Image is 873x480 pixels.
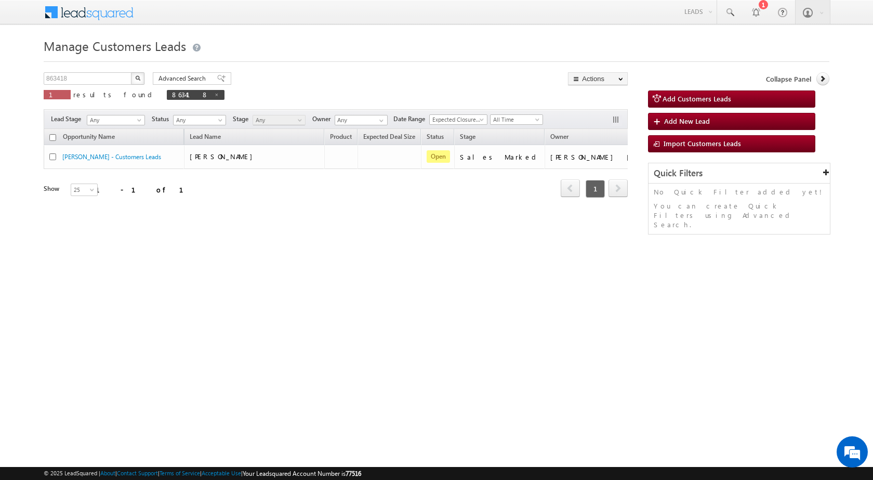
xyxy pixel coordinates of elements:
[71,184,98,196] a: 25
[312,114,335,124] span: Owner
[44,469,361,478] span: © 2025 LeadSquared | | | | |
[561,179,580,197] span: prev
[63,133,115,140] span: Opportunity Name
[73,90,156,99] span: results found
[460,133,475,140] span: Stage
[766,74,811,84] span: Collapse Panel
[654,187,825,197] p: No Quick Filter added yet!
[62,153,161,161] a: [PERSON_NAME] - Customers Leads
[663,94,731,103] span: Add Customers Leads
[158,74,209,83] span: Advanced Search
[491,115,540,124] span: All Time
[363,133,415,140] span: Expected Deal Size
[135,75,140,81] img: Search
[51,114,85,124] span: Lead Stage
[561,180,580,197] a: prev
[44,184,62,193] div: Show
[455,131,481,145] a: Stage
[243,470,361,477] span: Your Leadsquared Account Number is
[568,72,628,85] button: Actions
[609,179,628,197] span: next
[117,470,158,476] a: Contact Support
[550,152,654,162] div: [PERSON_NAME] [PERSON_NAME]
[664,116,710,125] span: Add New Lead
[586,180,605,198] span: 1
[253,115,306,125] a: Any
[609,180,628,197] a: next
[664,139,741,148] span: Import Customers Leads
[427,150,450,163] span: Open
[44,37,186,54] span: Manage Customers Leads
[152,114,173,124] span: Status
[421,131,449,145] a: Status
[172,90,209,99] span: 863418
[460,152,540,162] div: Sales Marked
[190,152,258,161] span: [PERSON_NAME]
[429,114,487,125] a: Expected Closure Date
[184,131,226,145] span: Lead Name
[393,114,429,124] span: Date Range
[49,90,65,99] span: 1
[96,184,196,196] div: 1 - 1 of 1
[202,470,241,476] a: Acceptable Use
[173,115,226,125] a: Any
[100,470,115,476] a: About
[490,114,543,125] a: All Time
[49,134,56,141] input: Check all records
[335,115,388,125] input: Type to Search
[550,133,568,140] span: Owner
[174,115,223,125] span: Any
[330,133,352,140] span: Product
[58,131,120,145] a: Opportunity Name
[649,163,830,184] div: Quick Filters
[87,115,141,125] span: Any
[430,115,484,124] span: Expected Closure Date
[87,115,145,125] a: Any
[253,115,302,125] span: Any
[233,114,253,124] span: Stage
[654,201,825,229] p: You can create Quick Filters using Advanced Search.
[358,131,420,145] a: Expected Deal Size
[374,115,387,126] a: Show All Items
[160,470,200,476] a: Terms of Service
[71,185,99,194] span: 25
[346,470,361,477] span: 77516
